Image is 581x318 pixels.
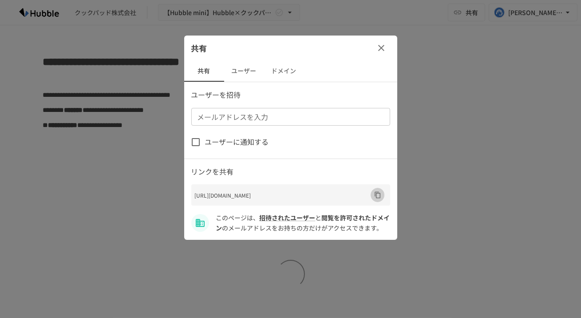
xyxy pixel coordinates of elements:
[224,60,264,82] button: ユーザー
[260,213,316,222] a: 招待されたユーザー
[191,166,390,178] p: リンクを共有
[216,213,390,232] span: cookpad.com
[184,60,224,82] button: 共有
[205,136,269,148] span: ユーザーに通知する
[371,188,385,202] button: URLをコピー
[191,89,390,101] p: ユーザーを招待
[195,191,371,199] p: [URL][DOMAIN_NAME]
[264,60,304,82] button: ドメイン
[216,213,390,233] p: このページは、 と のメールアドレスをお持ちの方だけがアクセスできます。
[184,36,397,60] div: 共有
